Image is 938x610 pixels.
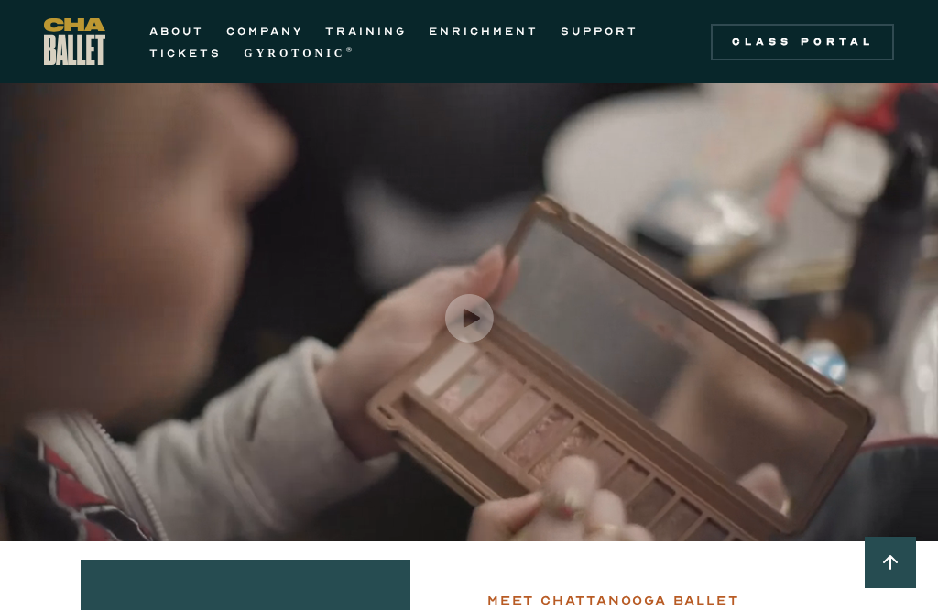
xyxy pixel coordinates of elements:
a: SUPPORT [561,20,638,42]
a: ABOUT [149,20,204,42]
a: GYROTONIC® [244,42,355,64]
strong: GYROTONIC [244,47,345,60]
sup: ® [345,45,355,54]
div: Class Portal [722,35,883,49]
a: Class Portal [711,24,894,60]
a: ENRICHMENT [429,20,539,42]
a: COMPANY [226,20,303,42]
a: TICKETS [149,42,222,64]
a: TRAINING [325,20,407,42]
